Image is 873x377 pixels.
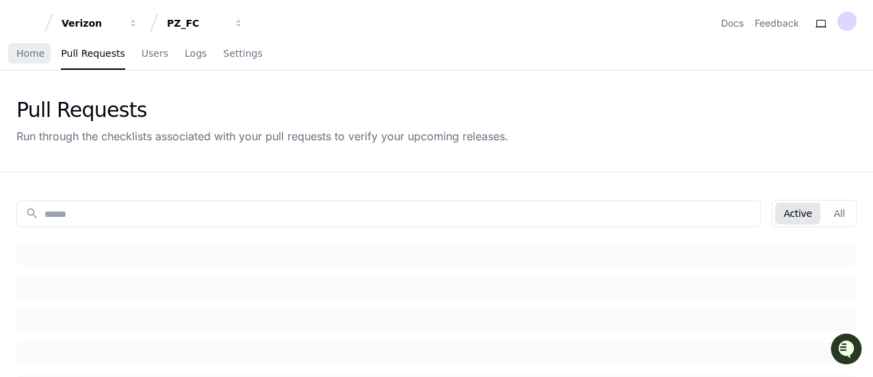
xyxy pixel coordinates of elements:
[755,16,799,30] button: Feedback
[161,11,249,36] button: PZ_FC
[61,49,125,57] span: Pull Requests
[16,49,44,57] span: Home
[775,203,820,224] button: Active
[61,38,125,70] a: Pull Requests
[14,14,41,41] img: PlayerZero
[167,16,226,30] div: PZ_FC
[16,98,508,122] div: Pull Requests
[223,49,262,57] span: Settings
[142,49,168,57] span: Users
[223,38,262,70] a: Settings
[47,116,173,127] div: We're available if you need us!
[16,38,44,70] a: Home
[721,16,744,30] a: Docs
[142,38,168,70] a: Users
[826,203,853,224] button: All
[25,207,39,220] mat-icon: search
[14,102,38,127] img: 1756235613930-3d25f9e4-fa56-45dd-b3ad-e072dfbd1548
[16,128,508,144] div: Run through the checklists associated with your pull requests to verify your upcoming releases.
[829,332,866,369] iframe: Open customer support
[136,144,166,154] span: Pylon
[56,11,144,36] button: Verizon
[185,49,207,57] span: Logs
[14,55,249,77] div: Welcome
[62,16,120,30] div: Verizon
[233,106,249,122] button: Start new chat
[185,38,207,70] a: Logs
[47,102,224,116] div: Start new chat
[96,143,166,154] a: Powered byPylon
